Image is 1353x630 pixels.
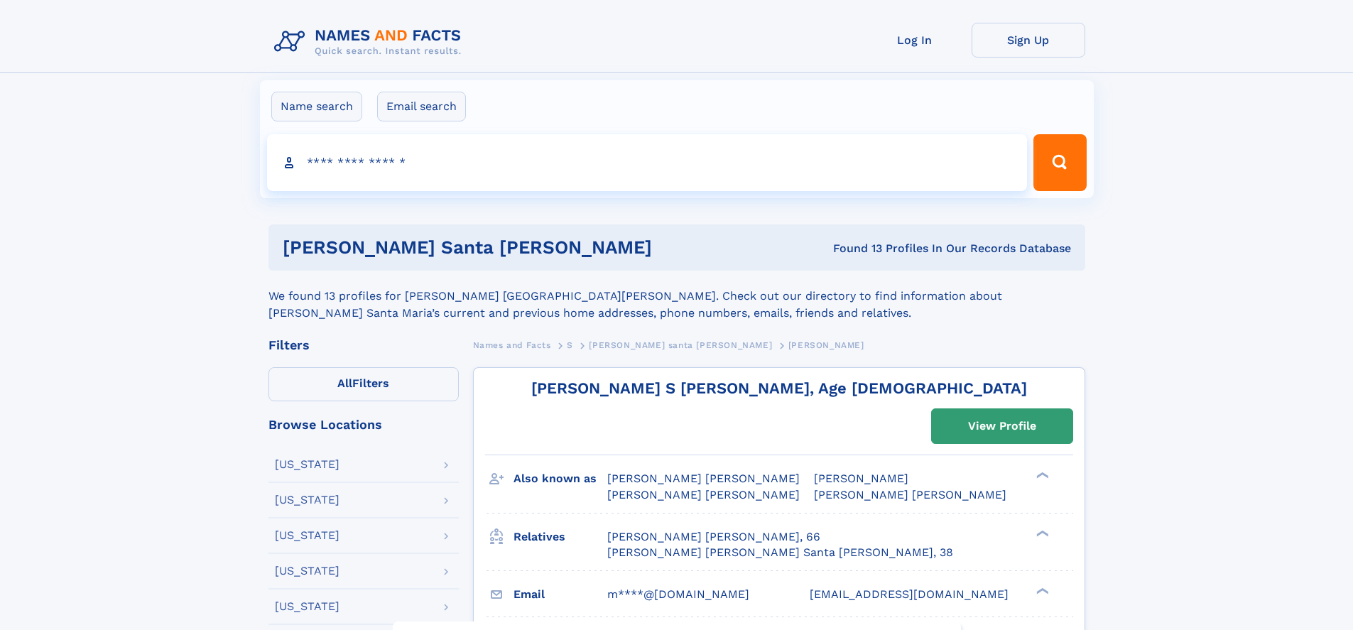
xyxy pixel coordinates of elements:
[810,587,1009,601] span: [EMAIL_ADDRESS][DOMAIN_NAME]
[607,488,800,501] span: [PERSON_NAME] [PERSON_NAME]
[275,601,339,612] div: [US_STATE]
[514,525,607,549] h3: Relatives
[788,340,864,350] span: [PERSON_NAME]
[1033,471,1050,480] div: ❯
[268,418,459,431] div: Browse Locations
[275,530,339,541] div: [US_STATE]
[607,545,953,560] a: [PERSON_NAME] [PERSON_NAME] Santa [PERSON_NAME], 38
[968,410,1036,442] div: View Profile
[814,472,908,485] span: [PERSON_NAME]
[1033,134,1086,191] button: Search Button
[267,134,1028,191] input: search input
[589,336,772,354] a: [PERSON_NAME] santa [PERSON_NAME]
[1033,528,1050,538] div: ❯
[607,529,820,545] a: [PERSON_NAME] [PERSON_NAME], 66
[514,582,607,607] h3: Email
[275,565,339,577] div: [US_STATE]
[1033,586,1050,595] div: ❯
[607,472,800,485] span: [PERSON_NAME] [PERSON_NAME]
[972,23,1085,58] a: Sign Up
[377,92,466,121] label: Email search
[268,23,473,61] img: Logo Names and Facts
[473,336,551,354] a: Names and Facts
[337,376,352,390] span: All
[531,379,1027,397] a: [PERSON_NAME] S [PERSON_NAME], Age [DEMOGRAPHIC_DATA]
[932,409,1072,443] a: View Profile
[742,241,1071,256] div: Found 13 Profiles In Our Records Database
[814,488,1006,501] span: [PERSON_NAME] [PERSON_NAME]
[271,92,362,121] label: Name search
[268,367,459,401] label: Filters
[268,339,459,352] div: Filters
[268,271,1085,322] div: We found 13 profiles for [PERSON_NAME] [GEOGRAPHIC_DATA][PERSON_NAME]. Check out our directory to...
[567,340,573,350] span: S
[589,340,772,350] span: [PERSON_NAME] santa [PERSON_NAME]
[514,467,607,491] h3: Also known as
[858,23,972,58] a: Log In
[275,459,339,470] div: [US_STATE]
[283,239,743,256] h1: [PERSON_NAME] Santa [PERSON_NAME]
[275,494,339,506] div: [US_STATE]
[567,336,573,354] a: S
